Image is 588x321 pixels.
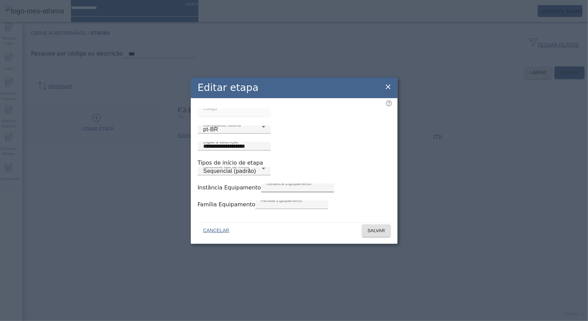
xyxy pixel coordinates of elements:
span: pt-BR [203,126,218,132]
mat-label: Código [203,106,217,111]
mat-label: Instância Equipamento [267,181,311,186]
label: Família Equipamento [198,201,256,208]
span: SALVAR [368,227,385,234]
mat-label: Digite a descrição [203,139,238,144]
mat-label: Família Equipamento [261,198,302,203]
h2: Editar etapa [198,80,259,95]
button: CANCELAR [198,225,235,237]
span: Sequencial (padrão) [203,168,256,174]
button: SALVAR [362,225,391,237]
span: CANCELAR [203,227,229,234]
label: Tipos de início de etapa [198,159,263,166]
label: Instância Equipamento [198,184,261,191]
